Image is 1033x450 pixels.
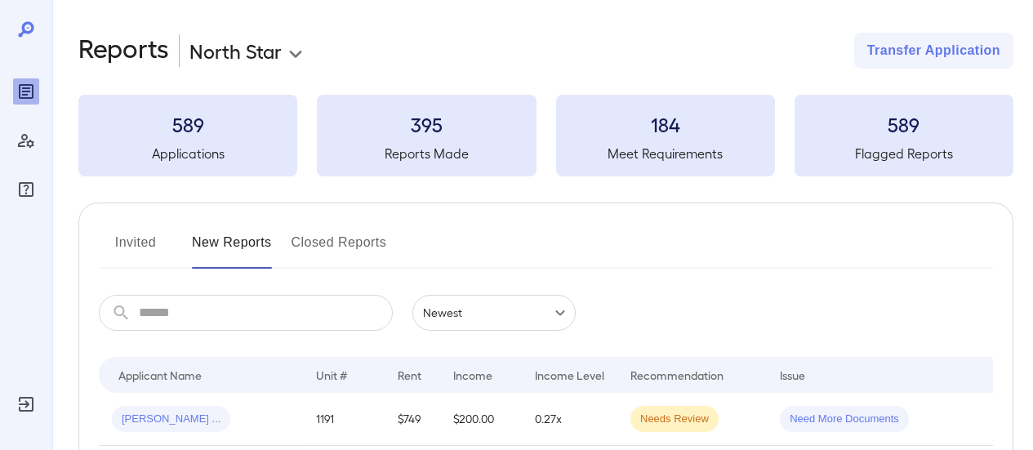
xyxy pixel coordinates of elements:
[556,144,775,163] h5: Meet Requirements
[303,393,385,446] td: 1191
[13,78,39,105] div: Reports
[13,127,39,154] div: Manage Users
[795,144,1013,163] h5: Flagged Reports
[13,391,39,417] div: Log Out
[118,365,202,385] div: Applicant Name
[780,365,806,385] div: Issue
[385,393,440,446] td: $749
[630,365,724,385] div: Recommendation
[317,111,536,137] h3: 395
[780,412,909,427] span: Need More Documents
[78,95,1013,176] summary: 589Applications395Reports Made184Meet Requirements589Flagged Reports
[192,229,272,269] button: New Reports
[630,412,719,427] span: Needs Review
[78,144,297,163] h5: Applications
[398,365,424,385] div: Rent
[795,111,1013,137] h3: 589
[535,365,604,385] div: Income Level
[522,393,617,446] td: 0.27x
[556,111,775,137] h3: 184
[440,393,522,446] td: $200.00
[453,365,492,385] div: Income
[317,144,536,163] h5: Reports Made
[189,38,282,64] p: North Star
[316,365,347,385] div: Unit #
[78,111,297,137] h3: 589
[412,295,576,331] div: Newest
[99,229,172,269] button: Invited
[78,33,169,69] h2: Reports
[13,176,39,203] div: FAQ
[292,229,387,269] button: Closed Reports
[112,412,230,427] span: [PERSON_NAME] ...
[854,33,1013,69] button: Transfer Application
